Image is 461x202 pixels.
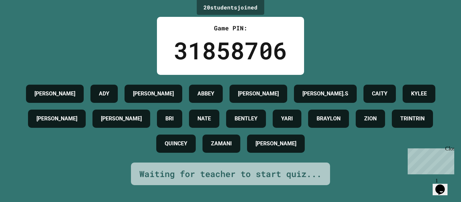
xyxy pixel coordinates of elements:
[197,115,211,123] h4: NATE
[372,90,387,98] h4: CAITY
[302,90,348,98] h4: [PERSON_NAME].S
[317,115,341,123] h4: BRAYLON
[400,115,425,123] h4: TRINTRIN
[174,24,287,33] div: Game PIN:
[139,168,322,180] div: Waiting for teacher to start quiz...
[174,33,287,68] div: 31858706
[364,115,377,123] h4: ZION
[165,140,187,148] h4: QUINCEY
[99,90,109,98] h4: ADY
[165,115,174,123] h4: BRI
[405,146,454,174] iframe: chat widget
[133,90,174,98] h4: [PERSON_NAME]
[411,90,427,98] h4: KYLEE
[3,3,47,43] div: Chat with us now!Close
[255,140,296,148] h4: [PERSON_NAME]
[235,115,257,123] h4: BENTLEY
[433,175,454,195] iframe: chat widget
[34,90,75,98] h4: [PERSON_NAME]
[238,90,279,98] h4: [PERSON_NAME]
[211,140,232,148] h4: ZAMANI
[281,115,293,123] h4: YARI
[101,115,142,123] h4: [PERSON_NAME]
[197,90,214,98] h4: ABBEY
[36,115,77,123] h4: [PERSON_NAME]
